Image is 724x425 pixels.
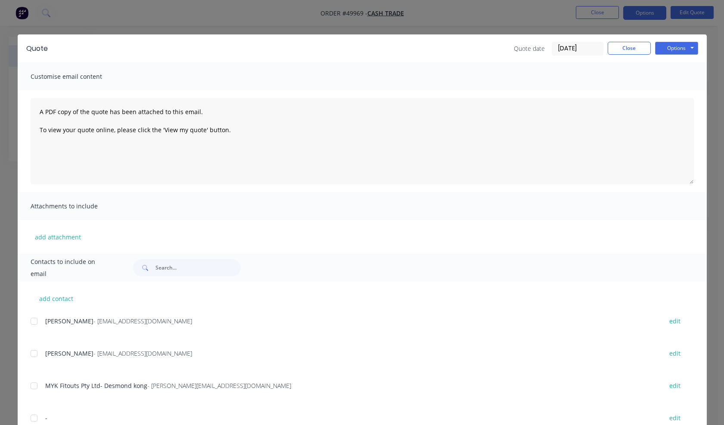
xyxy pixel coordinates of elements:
span: [PERSON_NAME] [45,349,93,357]
button: Close [608,42,651,55]
span: Quote date [514,44,545,53]
textarea: A PDF copy of the quote has been attached to this email. To view your quote online, please click ... [31,98,694,184]
button: add contact [31,292,82,305]
span: - [EMAIL_ADDRESS][DOMAIN_NAME] [93,317,192,325]
span: Contacts to include on email [31,256,112,280]
div: Quote [26,43,48,54]
span: Attachments to include [31,200,125,212]
button: edit [664,347,686,359]
button: add attachment [31,230,85,243]
button: edit [664,315,686,327]
input: Search... [155,259,241,276]
button: edit [664,412,686,424]
span: Customise email content [31,71,125,83]
span: MYK Fitouts Pty Ltd- Desmond kong [45,382,147,390]
button: Options [655,42,698,55]
span: - [PERSON_NAME][EMAIL_ADDRESS][DOMAIN_NAME] [147,382,291,390]
button: edit [664,380,686,391]
span: [PERSON_NAME] [45,317,93,325]
span: - [EMAIL_ADDRESS][DOMAIN_NAME] [93,349,192,357]
span: - [45,414,47,422]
